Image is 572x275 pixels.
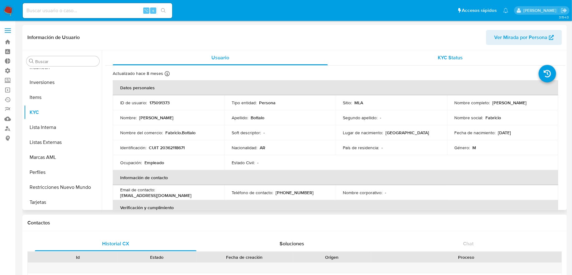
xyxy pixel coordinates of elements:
[232,130,261,135] p: Soft descriptor :
[139,115,173,120] p: [PERSON_NAME]
[24,195,102,210] button: Tarjetas
[343,115,378,120] p: Segundo apellido :
[232,160,255,165] p: Estado Civil :
[280,240,304,247] span: Soluciones
[165,130,196,135] p: Fabricio.Bottalo
[376,254,557,260] div: Proceso
[523,7,559,13] p: eric.malcangi@mercadolibre.com
[23,7,172,15] input: Buscar usuario o caso...
[561,7,567,14] a: Salir
[120,115,137,120] p: Nombre :
[232,115,248,120] p: Apellido :
[297,254,367,260] div: Origen
[24,150,102,165] button: Marcas AML
[120,100,147,106] p: ID de usuario :
[24,135,102,150] button: Listas Externas
[486,115,501,120] p: Fabricio
[455,145,470,150] p: Género :
[455,100,490,106] p: Nombre completo :
[24,90,102,105] button: Items
[263,130,265,135] p: -
[343,190,383,195] p: Nombre corporativo :
[27,220,562,226] h1: Contactos
[455,130,496,135] p: Fecha de nacimiento :
[120,130,163,135] p: Nombre del comercio :
[259,100,276,106] p: Persona
[462,7,497,14] span: Accesos rápidos
[149,145,185,150] p: CUIT 20362118671
[24,75,102,90] button: Inversiones
[343,145,379,150] p: País de residencia :
[24,180,102,195] button: Restricciones Nuevo Mundo
[120,145,146,150] p: Identificación :
[120,187,155,193] p: Email de contacto :
[211,54,229,61] span: Usuario
[260,145,265,150] p: AR
[201,254,288,260] div: Fecha de creación
[102,240,129,247] span: Historial CX
[455,115,483,120] p: Nombre social :
[157,6,170,15] button: search-icon
[24,165,102,180] button: Perfiles
[503,8,508,13] a: Notificaciones
[494,30,547,45] span: Ver Mirada por Persona
[29,59,34,64] button: Buscar
[120,193,191,198] p: [EMAIL_ADDRESS][DOMAIN_NAME]
[152,7,154,13] span: s
[113,200,558,215] th: Verificación y cumplimiento
[232,145,257,150] p: Nacionalidad :
[232,190,273,195] p: Teléfono de contacto :
[257,160,258,165] p: -
[438,54,463,61] span: KYC Status
[113,170,558,185] th: Información de contacto
[24,105,102,120] button: KYC
[24,120,102,135] button: Lista Interna
[486,30,562,45] button: Ver Mirada por Persona
[43,254,113,260] div: Id
[27,34,80,41] h1: Información de Usuario
[149,100,170,106] p: 175091373
[493,100,527,106] p: [PERSON_NAME]
[382,145,383,150] p: -
[144,7,149,13] span: ⌥
[463,240,474,247] span: Chat
[120,160,142,165] p: Ocupación :
[113,80,558,95] th: Datos personales
[386,130,429,135] p: [GEOGRAPHIC_DATA]
[144,160,164,165] p: Empleado
[380,115,381,120] p: -
[251,115,264,120] p: Bottalo
[122,254,192,260] div: Estado
[232,100,257,106] p: Tipo entidad :
[343,100,352,106] p: Sitio :
[35,59,97,64] input: Buscar
[113,71,163,76] p: Actualizado hace 8 meses
[385,190,386,195] p: -
[355,100,363,106] p: MLA
[276,190,314,195] p: [PHONE_NUMBER]
[473,145,476,150] p: M
[343,130,383,135] p: Lugar de nacimiento :
[498,130,511,135] p: [DATE]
